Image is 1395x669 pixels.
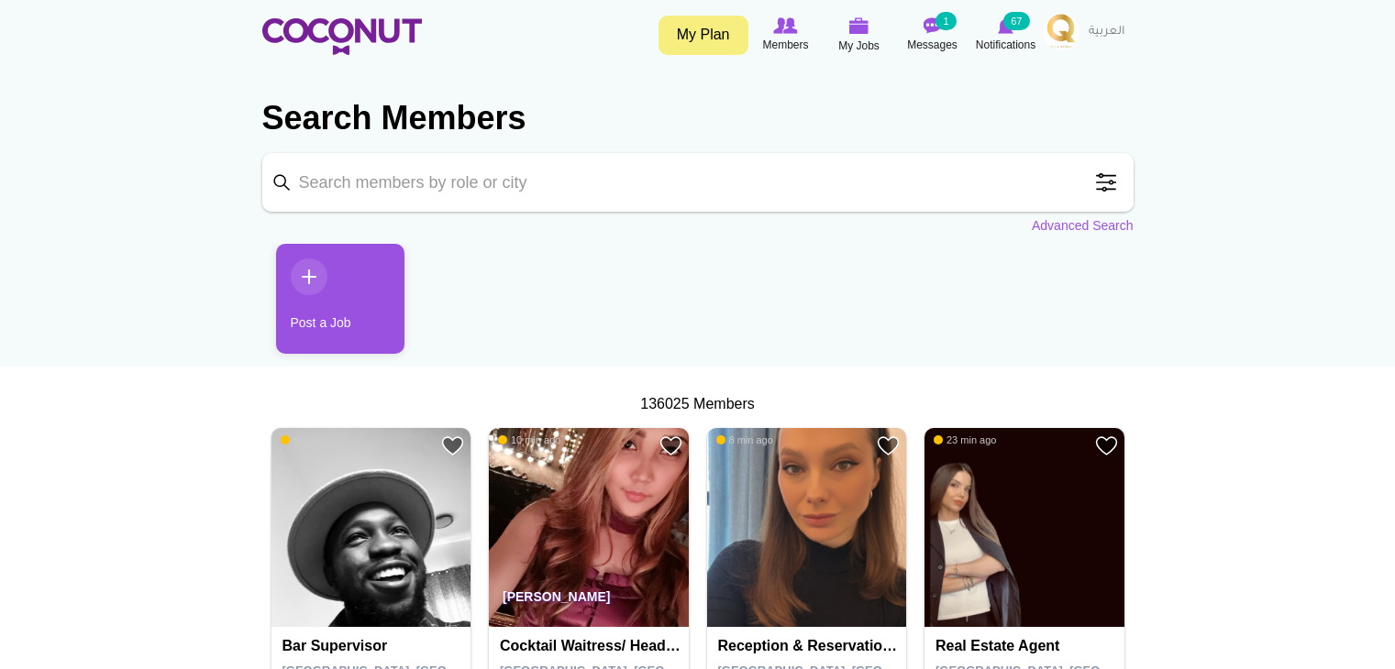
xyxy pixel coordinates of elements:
[262,394,1134,415] div: 136025 Members
[749,14,823,56] a: Browse Members Members
[498,433,560,446] span: 10 min ago
[281,433,338,446] span: 5 min ago
[262,18,422,55] img: Home
[282,638,465,654] h4: Bar Supervisor
[976,36,1035,54] span: Notifications
[773,17,797,34] img: Browse Members
[441,434,464,457] a: Add to Favourites
[659,434,682,457] a: Add to Favourites
[823,14,896,57] a: My Jobs My Jobs
[276,244,404,354] a: Post a Job
[969,14,1043,56] a: Notifications Notifications 67
[659,16,748,55] a: My Plan
[877,434,900,457] a: Add to Favourites
[838,37,880,55] span: My Jobs
[1003,12,1029,30] small: 67
[500,638,682,654] h4: Cocktail Waitress/ head waitresses/vip waitress/waitress
[262,153,1134,212] input: Search members by role or city
[1095,434,1118,457] a: Add to Favourites
[262,244,391,367] li: 1 / 1
[936,638,1118,654] h4: Real Estate Agent
[896,14,969,56] a: Messages Messages 1
[489,576,689,627] p: [PERSON_NAME]
[936,12,956,30] small: 1
[1079,14,1134,50] a: العربية
[762,36,808,54] span: Members
[1032,216,1134,235] a: Advanced Search
[934,433,996,446] span: 23 min ago
[262,96,1134,140] h2: Search Members
[849,17,869,34] img: My Jobs
[924,17,942,34] img: Messages
[716,433,773,446] span: 8 min ago
[998,17,1013,34] img: Notifications
[907,36,958,54] span: Messages
[718,638,901,654] h4: Reception & Reservation Manager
